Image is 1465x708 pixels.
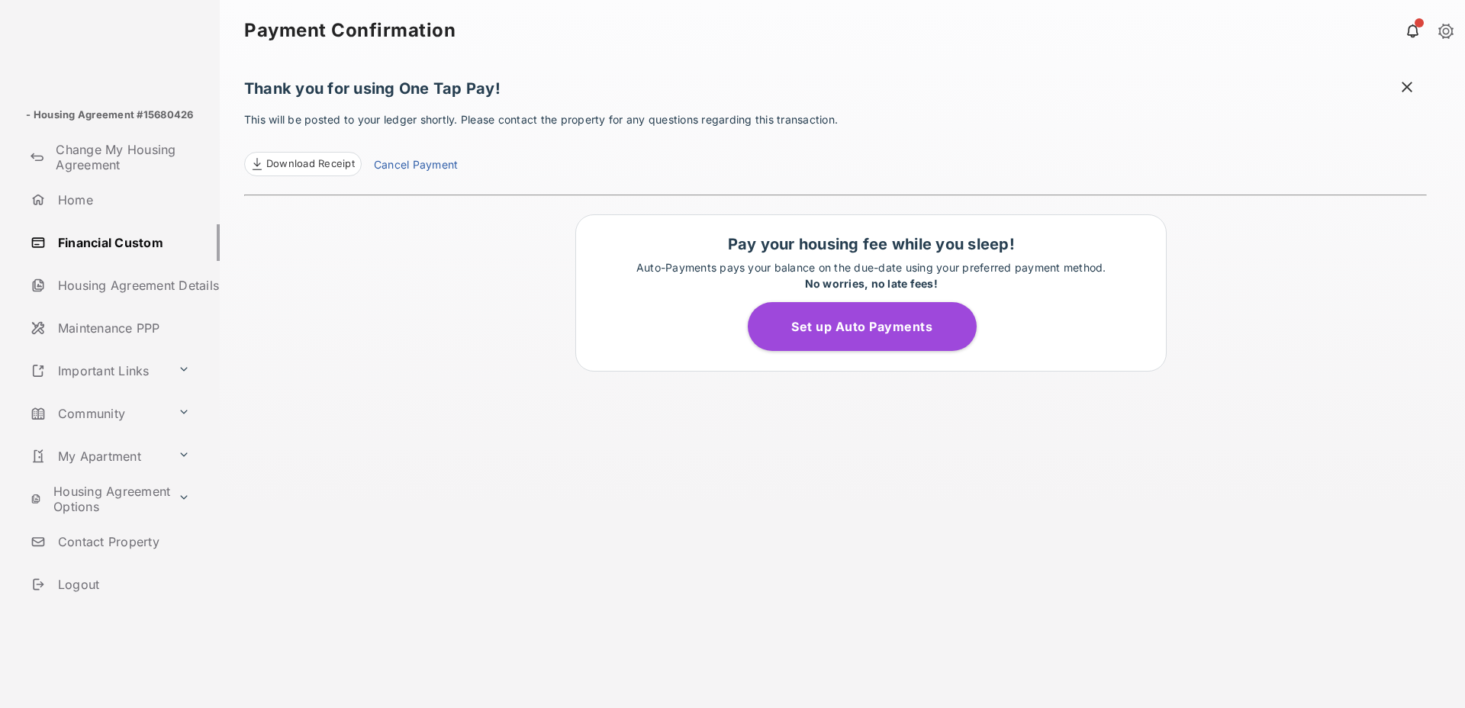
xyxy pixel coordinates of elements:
a: Change My Housing Agreement [24,139,220,175]
a: Important Links [24,352,172,389]
p: Auto-Payments pays your balance on the due-date using your preferred payment method. [584,259,1158,291]
a: Maintenance PPP [24,310,220,346]
a: Financial Custom [24,224,220,261]
p: - Housing Agreement #15680426 [26,108,193,123]
a: Set up Auto Payments [748,319,995,334]
a: Home [24,182,220,218]
a: Housing Agreement Details [24,267,220,304]
strong: Payment Confirmation [244,21,456,40]
a: Cancel Payment [374,156,458,176]
button: Set up Auto Payments [748,302,977,351]
p: This will be posted to your ledger shortly. Please contact the property for any questions regardi... [244,111,1427,176]
a: Housing Agreement Options [24,481,172,517]
h1: Pay your housing fee while you sleep! [584,235,1158,253]
a: My Apartment [24,438,172,475]
span: Download Receipt [266,156,355,172]
a: Download Receipt [244,152,362,176]
a: Contact Property [24,523,220,560]
h1: Thank you for using One Tap Pay! [244,79,1427,105]
a: Logout [24,566,220,603]
a: Community [24,395,172,432]
div: No worries, no late fees! [584,275,1158,291]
